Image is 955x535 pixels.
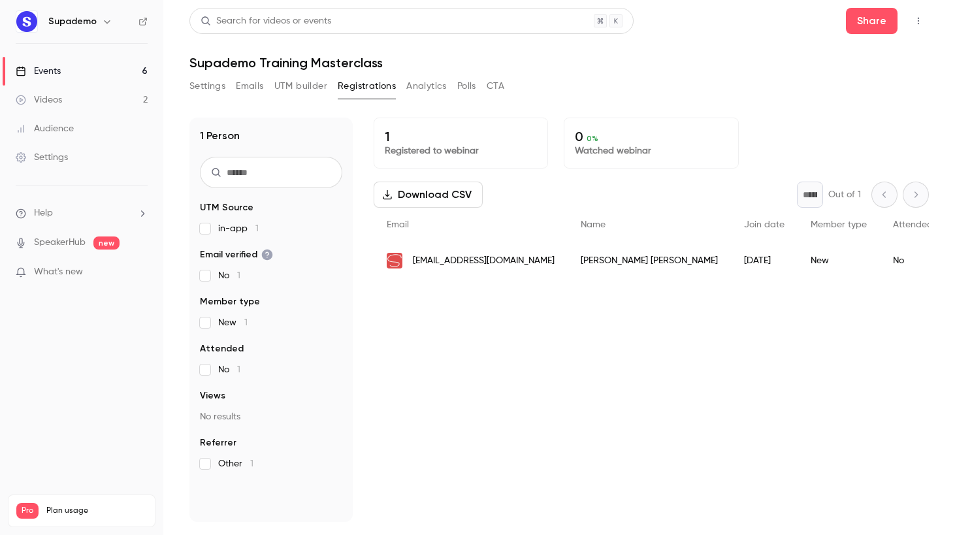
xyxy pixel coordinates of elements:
[16,93,62,106] div: Videos
[34,236,86,250] a: SpeakerHub
[387,253,402,268] img: susanrobichaud.ca
[189,55,929,71] h1: Supademo Training Masterclass
[893,220,933,229] span: Attended
[200,342,244,355] span: Attended
[218,222,259,235] span: in-app
[218,269,240,282] span: No
[218,363,240,376] span: No
[568,242,731,279] div: [PERSON_NAME] [PERSON_NAME]
[487,76,504,97] button: CTA
[575,129,727,144] p: 0
[236,76,263,97] button: Emails
[16,122,74,135] div: Audience
[846,8,898,34] button: Share
[828,188,861,201] p: Out of 1
[34,265,83,279] span: What's new
[200,436,236,449] span: Referrer
[237,271,240,280] span: 1
[744,220,785,229] span: Join date
[811,220,867,229] span: Member type
[200,248,273,261] span: Email verified
[200,295,260,308] span: Member type
[587,134,598,143] span: 0 %
[218,457,253,470] span: Other
[48,15,97,28] h6: Supademo
[374,182,483,208] button: Download CSV
[46,506,147,516] span: Plan usage
[93,236,120,250] span: new
[200,201,253,214] span: UTM Source
[413,254,555,268] span: [EMAIL_ADDRESS][DOMAIN_NAME]
[16,65,61,78] div: Events
[244,318,248,327] span: 1
[385,129,537,144] p: 1
[385,144,537,157] p: Registered to webinar
[200,410,342,423] p: No results
[581,220,606,229] span: Name
[200,389,225,402] span: Views
[575,144,727,157] p: Watched webinar
[338,76,396,97] button: Registrations
[189,76,225,97] button: Settings
[457,76,476,97] button: Polls
[798,242,880,279] div: New
[218,316,248,329] span: New
[16,11,37,32] img: Supademo
[16,503,39,519] span: Pro
[731,242,798,279] div: [DATE]
[16,151,68,164] div: Settings
[200,128,240,144] h1: 1 Person
[274,76,327,97] button: UTM builder
[237,365,240,374] span: 1
[387,220,409,229] span: Email
[880,242,946,279] div: No
[250,459,253,468] span: 1
[255,224,259,233] span: 1
[406,76,447,97] button: Analytics
[16,206,148,220] li: help-dropdown-opener
[200,201,342,470] section: facet-groups
[201,14,331,28] div: Search for videos or events
[34,206,53,220] span: Help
